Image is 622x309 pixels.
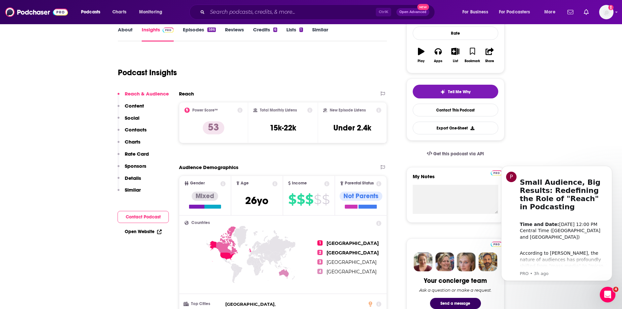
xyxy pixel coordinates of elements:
div: Ask a question or make a request. [419,287,492,293]
p: Details [125,175,141,181]
div: 6 [273,27,277,32]
h2: Power Score™ [192,108,218,112]
span: Podcasts [81,8,100,17]
button: open menu [458,7,496,17]
span: $ [305,194,313,205]
button: Content [118,103,144,115]
span: $ [322,194,329,205]
a: Open Website [125,229,162,234]
span: $ [297,194,305,205]
span: Get this podcast via API [433,151,484,157]
button: Social [118,115,139,127]
a: Pro website [491,241,502,247]
button: Send a message [430,298,481,309]
h2: Total Monthly Listens [260,108,297,112]
label: My Notes [413,173,498,185]
p: Rate Card [125,151,149,157]
div: Rate [413,26,498,40]
button: Apps [430,43,447,67]
a: InsightsPodchaser Pro [142,26,174,42]
button: Similar [118,187,141,199]
button: Share [481,43,498,67]
button: Bookmark [464,43,481,67]
span: Gender [190,181,205,185]
a: About [118,26,133,42]
a: Similar [312,26,328,42]
span: , [225,300,276,308]
img: Podchaser - Follow, Share and Rate Podcasts [5,6,68,18]
button: Reach & Audience [118,91,169,103]
span: Countries [191,221,210,225]
img: tell me why sparkle [440,89,445,94]
div: Search podcasts, credits, & more... [196,5,441,20]
button: open menu [135,7,171,17]
button: Contacts [118,127,147,139]
img: Jules Profile [457,252,476,271]
p: Charts [125,139,140,145]
a: Show notifications dropdown [581,7,591,18]
h3: Top Cities [184,302,223,306]
a: Get this podcast via API [422,146,489,162]
a: Pro website [491,169,502,176]
button: Rate Card [118,151,149,163]
img: Podchaser Pro [491,242,502,247]
button: Show profile menu [599,5,614,19]
span: [GEOGRAPHIC_DATA] [327,240,379,246]
button: tell me why sparkleTell Me Why [413,85,498,98]
div: Share [485,59,494,63]
div: Bookmark [465,59,480,63]
button: open menu [540,7,564,17]
span: For Podcasters [499,8,530,17]
div: Mixed [192,192,218,201]
input: Search podcasts, credits, & more... [207,7,376,17]
a: Episodes586 [183,26,215,42]
span: New [417,4,429,10]
span: $ [288,194,296,205]
button: open menu [495,7,540,17]
img: Sydney Profile [414,252,433,271]
button: Open AdvancedNew [396,8,429,16]
div: Not Parents [340,192,382,201]
img: Jon Profile [478,252,497,271]
p: Reach & Audience [125,91,169,97]
h1: Podcast Insights [118,68,177,77]
a: Show notifications dropdown [565,7,576,18]
svg: Add a profile image [608,5,614,10]
span: Income [292,181,307,185]
div: Play [418,59,424,63]
p: 53 [203,121,224,134]
span: Open Advanced [399,10,426,14]
span: 3 [317,259,323,265]
h3: Under 2.4k [333,123,371,133]
p: Content [125,103,144,109]
span: Tell Me Why [448,89,470,94]
span: 26 yo [245,194,268,207]
span: Logged in as gbrussel [599,5,614,19]
span: Charts [112,8,126,17]
span: 1 [317,240,323,246]
button: Contact Podcast [118,211,169,223]
span: 4 [317,269,323,274]
button: Sponsors [118,163,146,175]
span: Age [241,181,249,185]
span: [GEOGRAPHIC_DATA] [225,301,275,307]
span: More [544,8,555,17]
img: User Profile [599,5,614,19]
p: Sponsors [125,163,146,169]
span: [GEOGRAPHIC_DATA] [327,269,376,275]
button: Charts [118,139,140,151]
a: Reviews [225,26,244,42]
span: $ [314,194,321,205]
iframe: Intercom notifications message [491,160,622,285]
div: Your concierge team [424,277,487,285]
span: Monitoring [139,8,162,17]
iframe: Intercom live chat [600,287,615,302]
p: Contacts [125,127,147,133]
img: Podchaser Pro [491,170,502,176]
